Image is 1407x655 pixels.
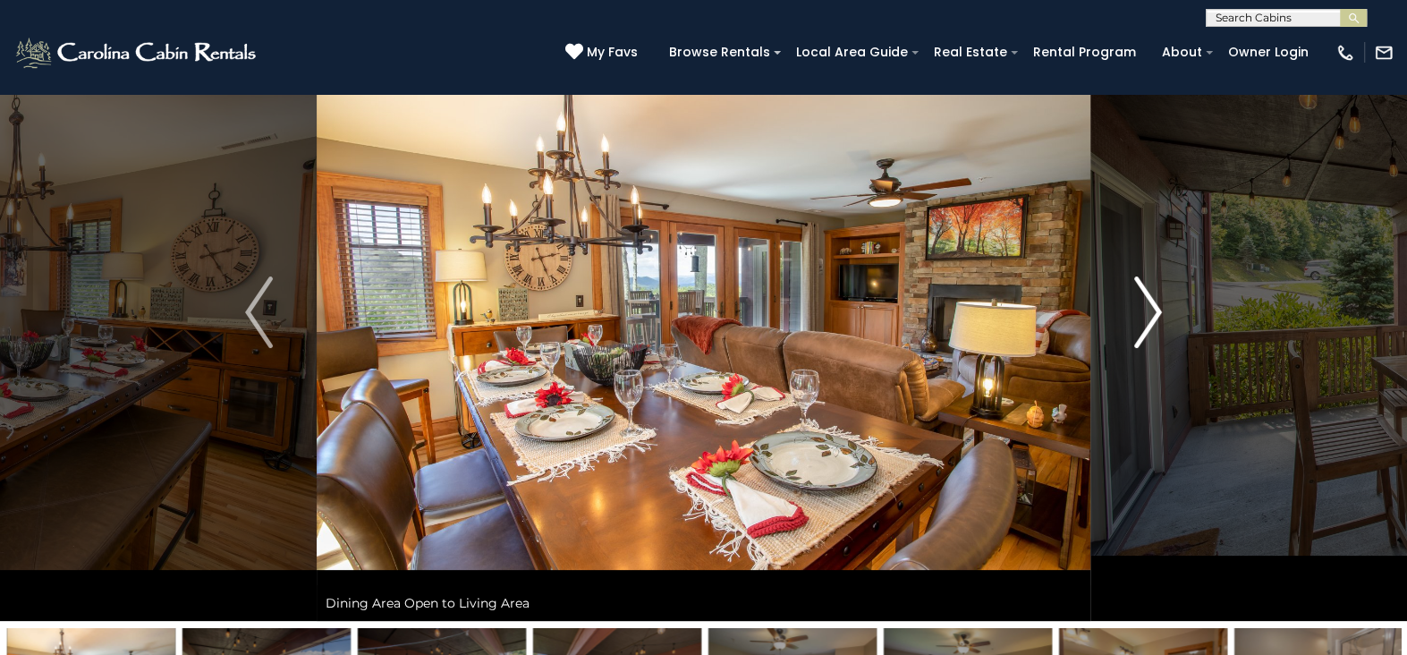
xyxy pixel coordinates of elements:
[1090,4,1206,621] button: Next
[1374,43,1394,63] img: mail-regular-white.png
[587,43,638,62] span: My Favs
[1335,43,1355,63] img: phone-regular-white.png
[13,35,261,71] img: White-1-2.png
[1134,276,1161,348] img: arrow
[245,276,272,348] img: arrow
[317,585,1090,621] div: Dining Area Open to Living Area
[565,43,642,63] a: My Favs
[1219,38,1318,66] a: Owner Login
[1024,38,1145,66] a: Rental Program
[660,38,779,66] a: Browse Rentals
[201,4,317,621] button: Previous
[787,38,917,66] a: Local Area Guide
[925,38,1016,66] a: Real Estate
[1153,38,1211,66] a: About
